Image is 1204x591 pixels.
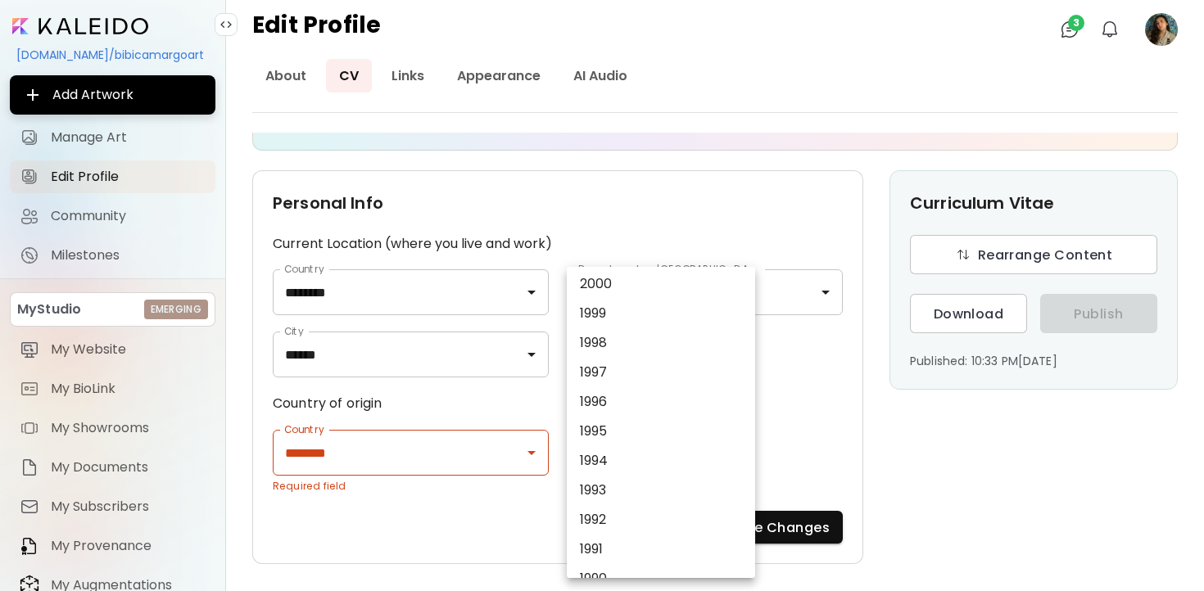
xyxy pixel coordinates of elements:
li: 1995 [567,417,755,446]
li: 1998 [567,328,755,358]
li: 1999 [567,299,755,328]
li: 1996 [567,387,755,417]
li: 1991 [567,535,755,564]
li: 1994 [567,446,755,476]
li: 2000 [567,269,755,299]
li: 1992 [567,505,755,535]
li: 1993 [567,476,755,505]
li: 1997 [567,358,755,387]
